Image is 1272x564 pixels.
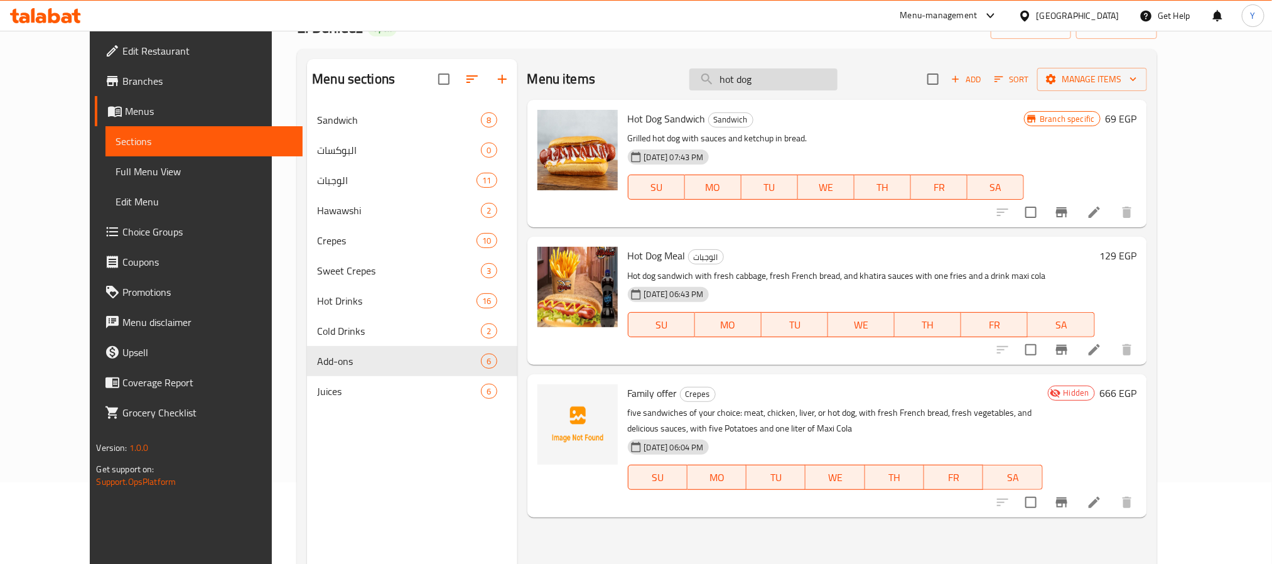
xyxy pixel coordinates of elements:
[811,469,860,487] span: WE
[317,112,481,127] span: Sandwich
[1087,495,1102,510] a: Edit menu item
[317,293,477,308] div: Hot Drinks
[317,233,477,248] span: Crepes
[633,178,680,197] span: SU
[865,465,924,490] button: TH
[317,173,477,188] span: الوجبات
[1018,337,1044,363] span: Select to update
[924,465,983,490] button: FR
[628,405,1043,437] p: five sandwiches of your choice: meat, chicken, liver, or hot dog, with fresh French bread, fresh ...
[798,175,854,200] button: WE
[639,151,709,163] span: [DATE] 07:43 PM
[854,175,911,200] button: TH
[929,469,978,487] span: FR
[1059,387,1094,399] span: Hidden
[95,307,302,337] a: Menu disclaimer
[628,312,695,337] button: SU
[628,131,1025,146] p: Grilled hot dog with sauces and ketchup in bread.
[95,247,302,277] a: Coupons
[312,70,395,89] h2: Menu sections
[680,387,716,402] div: Crepes
[125,104,292,119] span: Menus
[307,225,517,256] div: Crepes10
[1087,342,1102,357] a: Edit menu item
[105,126,302,156] a: Sections
[991,70,1032,89] button: Sort
[317,384,481,399] div: Juices
[317,143,481,158] span: البوكسات
[122,345,292,360] span: Upsell
[481,384,497,399] div: items
[95,398,302,428] a: Grocery Checklist
[1100,384,1137,402] h6: 666 EGP
[307,195,517,225] div: Hawawshi2
[307,346,517,376] div: Add-ons6
[481,112,497,127] div: items
[317,263,481,278] div: Sweet Crepes
[307,316,517,346] div: Cold Drinks2
[911,175,967,200] button: FR
[95,367,302,398] a: Coverage Report
[116,194,292,209] span: Edit Menu
[693,469,741,487] span: MO
[681,387,715,401] span: Crepes
[628,268,1095,284] p: Hot dog sandwich with fresh cabbage, fresh French bread, and khatira sauces with one fries and a ...
[481,263,497,278] div: items
[690,178,736,197] span: MO
[916,178,962,197] span: FR
[1047,72,1137,87] span: Manage items
[639,288,709,300] span: [DATE] 06:43 PM
[900,8,978,23] div: Menu-management
[122,375,292,390] span: Coverage Report
[900,316,956,334] span: TH
[307,135,517,165] div: البوكسات0
[1037,9,1119,23] div: [GEOGRAPHIC_DATA]
[709,112,753,127] span: Sandwich
[129,440,149,456] span: 1.0.0
[633,316,690,334] span: SU
[949,72,983,87] span: Add
[482,205,496,217] span: 2
[122,254,292,269] span: Coupons
[1028,312,1094,337] button: SA
[307,165,517,195] div: الوجبات11
[695,312,762,337] button: MO
[122,405,292,420] span: Grocery Checklist
[746,178,793,197] span: TU
[639,442,709,453] span: [DATE] 06:04 PM
[1112,197,1142,227] button: delete
[116,164,292,179] span: Full Menu View
[741,175,798,200] button: TU
[1018,199,1044,225] span: Select to update
[96,461,154,477] span: Get support on:
[628,465,687,490] button: SU
[482,144,496,156] span: 0
[487,64,517,94] button: Add section
[946,70,986,89] button: Add
[307,105,517,135] div: Sandwich8
[482,355,496,367] span: 6
[689,250,723,264] span: الوجبات
[806,465,865,490] button: WE
[870,469,919,487] span: TH
[116,134,292,149] span: Sections
[828,312,895,337] button: WE
[860,178,906,197] span: TH
[122,224,292,239] span: Choice Groups
[685,175,741,200] button: MO
[1018,489,1044,516] span: Select to update
[95,96,302,126] a: Menus
[628,175,685,200] button: SU
[803,178,849,197] span: WE
[1251,9,1256,23] span: Y
[307,286,517,316] div: Hot Drinks16
[920,66,946,92] span: Select section
[1106,110,1137,127] h6: 69 EGP
[988,469,1037,487] span: SA
[95,217,302,247] a: Choice Groups
[746,465,806,490] button: TU
[482,325,496,337] span: 2
[628,384,677,403] span: Family offer
[105,156,302,187] a: Full Menu View
[481,203,497,218] div: items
